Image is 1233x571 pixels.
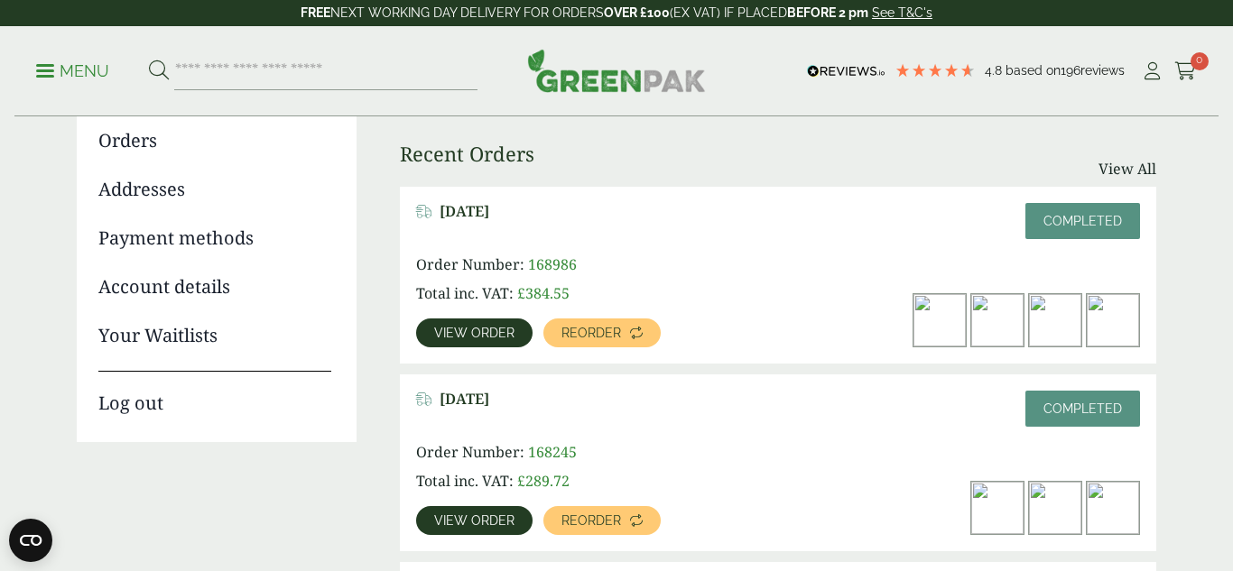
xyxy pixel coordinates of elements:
a: Payment methods [98,225,331,252]
h3: Recent Orders [400,142,534,165]
a: View order [416,318,533,347]
span: £ [517,283,525,303]
img: 7501_lid_1-300x198.jpg [1087,294,1139,346]
img: REVIEWS.io [807,65,885,78]
a: Reorder [543,318,661,347]
strong: FREE [301,5,330,20]
a: 0 [1174,58,1197,85]
span: Reorder [561,327,621,339]
span: £ [517,471,525,491]
img: GreenPak Supplies [527,49,706,92]
a: Log out [98,371,331,417]
a: Orders [98,127,331,154]
img: Kraft-Bowl-500ml-with-Nachos-300x200.jpg [913,294,966,346]
bdi: 384.55 [517,283,570,303]
span: reviews [1080,63,1125,78]
span: Total inc. VAT: [416,283,514,303]
span: Total inc. VAT: [416,471,514,491]
span: View order [434,514,515,527]
span: [DATE] [440,391,489,408]
strong: BEFORE 2 pm [787,5,868,20]
span: 196 [1061,63,1080,78]
a: Reorder [543,506,661,535]
img: dsc_0111a_1_3-300x449.jpg [1029,294,1081,346]
span: Completed [1043,401,1122,416]
span: Order Number: [416,254,524,274]
a: Menu [36,60,109,78]
a: Your Waitlists [98,322,331,349]
img: dsc_0114a_2-300x449.jpg [971,294,1024,346]
a: View All [1099,158,1156,180]
span: [DATE] [440,203,489,220]
span: Reorder [561,514,621,527]
span: Completed [1043,214,1122,228]
p: Menu [36,60,109,82]
i: My Account [1141,62,1163,80]
strong: OVER £100 [604,5,670,20]
a: See T&C's [872,5,932,20]
a: Addresses [98,176,331,203]
img: Kraft-Bowl-500ml-with-Nachos-300x200.jpg [971,482,1024,534]
img: dsc_0114a_2-300x449.jpg [1029,482,1081,534]
button: Open CMP widget [9,519,52,562]
span: 4.8 [985,63,1006,78]
span: View order [434,327,515,339]
a: View order [416,506,533,535]
img: 3324RC-33cm-4-Fold-Unbleached-Pack-300x300.jpg [1087,482,1139,534]
span: 168986 [528,254,577,274]
span: Order Number: [416,442,524,462]
span: 168245 [528,442,577,462]
div: 4.79 Stars [895,62,976,78]
a: Account details [98,273,331,300]
span: Based on [1006,63,1061,78]
bdi: 289.72 [517,471,570,491]
span: 0 [1191,52,1209,70]
i: Cart [1174,62,1197,80]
